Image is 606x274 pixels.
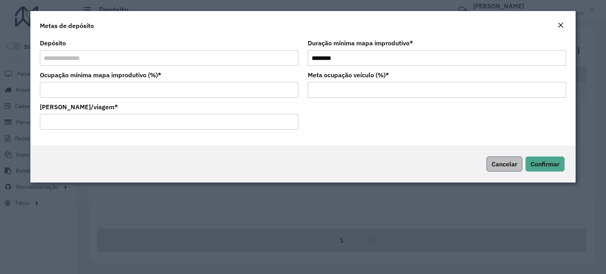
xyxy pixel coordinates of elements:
label: Ocupação mínima mapa improdutivo (%) [40,70,161,80]
button: Confirmar [526,157,565,171]
label: Depósito [40,38,66,48]
button: Cancelar [486,157,522,171]
span: Confirmar [531,160,559,168]
h4: Metas de depósito [40,21,94,30]
button: Close [555,21,566,31]
em: Fechar [557,22,564,28]
span: Cancelar [492,160,517,168]
label: Duração mínima mapa improdutivo [308,38,413,48]
label: [PERSON_NAME]/viagem [40,102,118,112]
label: Meta ocupação veículo (%) [308,70,389,80]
